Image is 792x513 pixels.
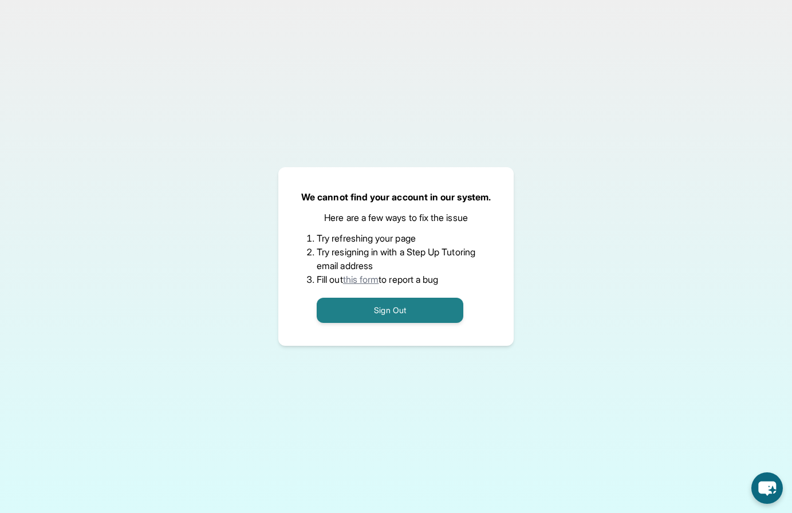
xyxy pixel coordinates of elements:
[317,304,463,315] a: Sign Out
[317,273,475,286] li: Fill out to report a bug
[317,298,463,323] button: Sign Out
[324,211,468,224] p: Here are a few ways to fix the issue
[317,231,475,245] li: Try refreshing your page
[751,472,783,504] button: chat-button
[317,245,475,273] li: Try resigning in with a Step Up Tutoring email address
[301,190,491,204] p: We cannot find your account in our system.
[343,274,379,285] a: this form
